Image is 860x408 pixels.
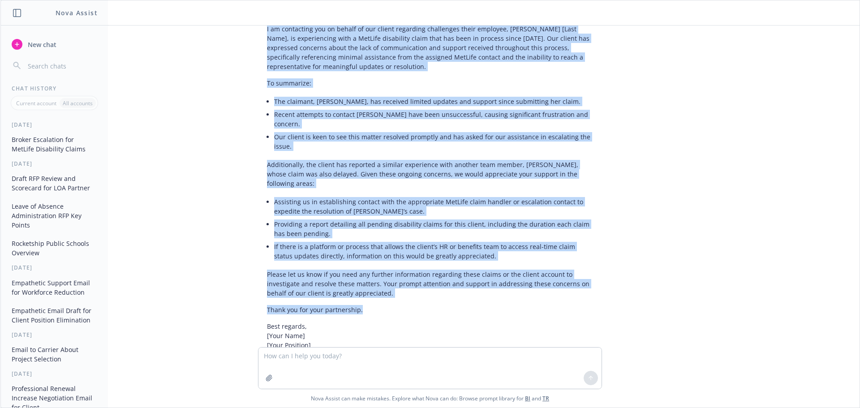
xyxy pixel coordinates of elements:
[274,95,593,108] li: The claimant, [PERSON_NAME], has received limited updates and support since submitting her claim.
[8,36,101,52] button: New chat
[1,331,108,339] div: [DATE]
[8,199,101,232] button: Leave of Absence Administration RFP Key Points
[8,342,101,366] button: Email to Carrier About Project Selection
[274,218,593,240] li: Providing a report detailing all pending disability claims for this client, including the duratio...
[1,160,108,167] div: [DATE]
[267,322,593,359] p: Best regards, [Your Name] [Your Position] Newfront
[525,395,530,402] a: BI
[26,40,56,49] span: New chat
[1,264,108,271] div: [DATE]
[63,99,93,107] p: All accounts
[274,108,593,130] li: Recent attempts to contact [PERSON_NAME] have been unsuccessful, causing significant frustration ...
[1,121,108,129] div: [DATE]
[16,99,56,107] p: Current account
[8,132,101,156] button: Broker Escalation for MetLife Disability Claims
[267,78,593,88] p: To summarize:
[267,24,593,71] p: I am contacting you on behalf of our client regarding challenges their employee, [PERSON_NAME] [L...
[8,275,101,300] button: Empathetic Support Email for Workforce Reduction
[1,85,108,92] div: Chat History
[267,160,593,188] p: Additionally, the client has reported a similar experience with another team member, [PERSON_NAME...
[8,236,101,260] button: Rocketship Public Schools Overview
[274,195,593,218] li: Assisting us in establishing contact with the appropriate MetLife claim handler or escalation con...
[4,389,856,408] span: Nova Assist can make mistakes. Explore what Nova can do: Browse prompt library for and
[1,370,108,378] div: [DATE]
[274,130,593,153] li: Our client is keen to see this matter resolved promptly and has asked for our assistance in escal...
[542,395,549,402] a: TR
[26,60,97,72] input: Search chats
[56,8,98,17] h1: Nova Assist
[274,240,593,262] li: If there is a platform or process that allows the client’s HR or benefits team to access real-tim...
[8,303,101,327] button: Empathetic Email Draft for Client Position Elimination
[8,171,101,195] button: Draft RFP Review and Scorecard for LOA Partner
[267,270,593,298] p: Please let us know if you need any further information regarding these claims or the client accou...
[267,305,593,314] p: Thank you for your partnership.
